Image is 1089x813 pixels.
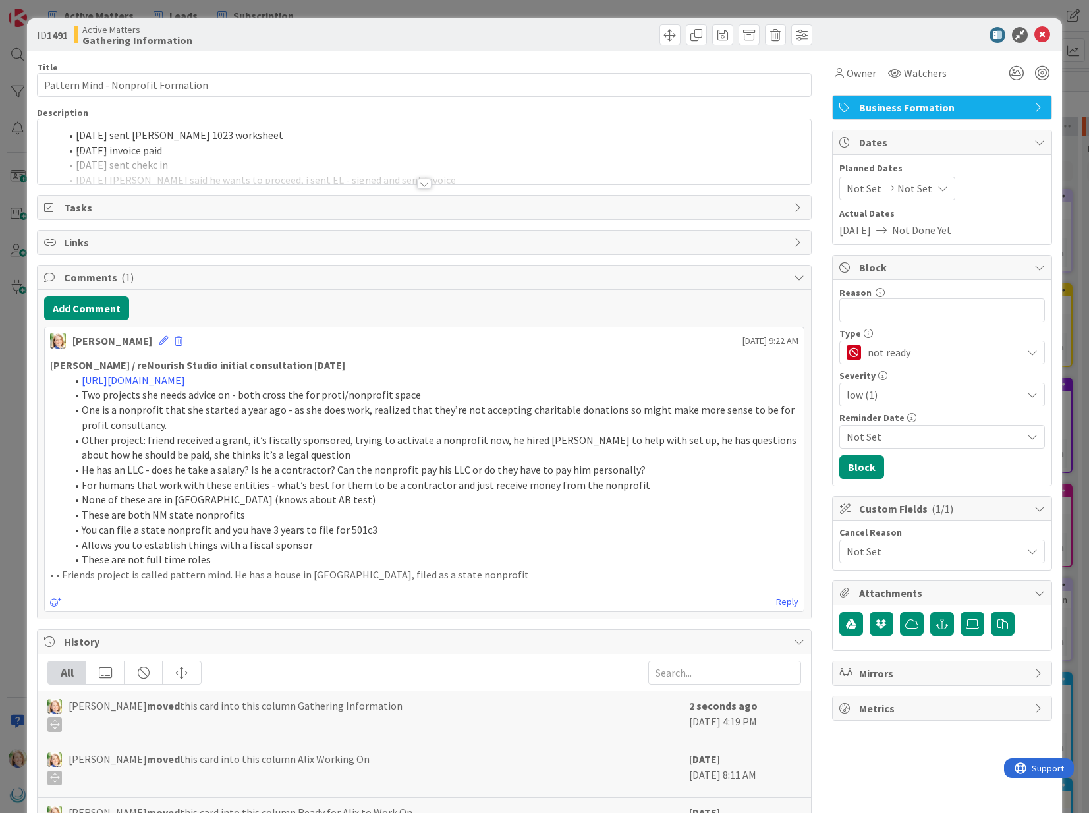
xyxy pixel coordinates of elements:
[66,478,798,493] li: For humans that work with these entities - what’s best for them to be a contractor and just recei...
[66,387,798,403] li: Two projects she needs advice on - both cross the for proti/nonprofit space
[37,61,58,73] label: Title
[742,334,798,348] span: [DATE] 9:22 AM
[47,699,62,714] img: AD
[859,585,1028,601] span: Attachments
[689,752,720,766] b: [DATE]
[66,492,798,507] li: None of these are in [GEOGRAPHIC_DATA] (knows about AB test)
[847,429,1022,445] span: Not Set
[66,522,798,538] li: You can file a state nonprofit and you have 3 years to file for 501c3
[82,374,185,387] a: [URL][DOMAIN_NAME]
[66,507,798,522] li: These are both NM state nonprofits
[66,552,798,567] li: These are not full time roles
[37,73,811,97] input: type card name here...
[839,528,1045,537] div: Cancel Reason
[847,385,1015,404] span: low (1)
[50,358,345,372] strong: [PERSON_NAME] / reNourish Studio initial consultation [DATE]
[839,287,872,298] label: Reason
[847,544,1022,559] span: Not Set
[689,698,801,737] div: [DATE] 4:19 PM
[839,455,884,479] button: Block
[932,502,953,515] span: ( 1/1 )
[859,99,1028,115] span: Business Formation
[60,143,804,158] li: [DATE] invoice paid
[47,28,68,42] b: 1491
[776,594,798,610] a: Reply
[689,699,758,712] b: 2 seconds ago
[897,181,932,196] span: Not Set
[689,751,801,791] div: [DATE] 8:11 AM
[82,24,192,35] span: Active Matters
[47,752,62,767] img: AD
[64,200,787,215] span: Tasks
[60,128,804,143] li: [DATE] sent [PERSON_NAME] 1023 worksheet
[66,463,798,478] li: He has an LLC - does he take a salary? Is he a contractor? Can the nonprofit pay his LLC or do th...
[839,161,1045,175] span: Planned Dates
[28,2,60,18] span: Support
[64,634,787,650] span: History
[859,700,1028,716] span: Metrics
[64,269,787,285] span: Comments
[66,538,798,553] li: Allows you to establish things with a fiscal sponsor
[839,413,905,422] span: Reminder Date
[839,329,861,338] span: Type
[37,27,68,43] span: ID
[892,222,951,238] span: Not Done Yet
[847,65,876,81] span: Owner
[847,181,881,196] span: Not Set
[69,698,403,732] span: [PERSON_NAME] this card into this column Gathering Information
[72,333,152,349] div: [PERSON_NAME]
[50,567,798,582] p: • • Friends project is called pattern mind. He has a house in [GEOGRAPHIC_DATA], filed as a state...
[121,271,134,284] span: ( 1 )
[648,661,801,685] input: Search...
[66,403,798,432] li: One is a nonprofit that she started a year ago - as she does work, realized that they’re not acce...
[44,296,129,320] button: Add Comment
[839,207,1045,221] span: Actual Dates
[64,235,787,250] span: Links
[904,65,947,81] span: Watchers
[859,665,1028,681] span: Mirrors
[37,107,88,119] span: Description
[66,433,798,463] li: Other project: friend received a grant, it’s fiscally sponsored, trying to activate a nonprofit n...
[859,260,1028,275] span: Block
[839,222,871,238] span: [DATE]
[50,333,66,349] img: AD
[859,134,1028,150] span: Dates
[839,371,876,380] span: Severity
[48,661,86,684] div: All
[147,752,180,766] b: moved
[82,35,192,45] b: Gathering Information
[868,343,1015,362] span: not ready
[147,699,180,712] b: moved
[859,501,1028,517] span: Custom Fields
[69,751,370,785] span: [PERSON_NAME] this card into this column Alix Working On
